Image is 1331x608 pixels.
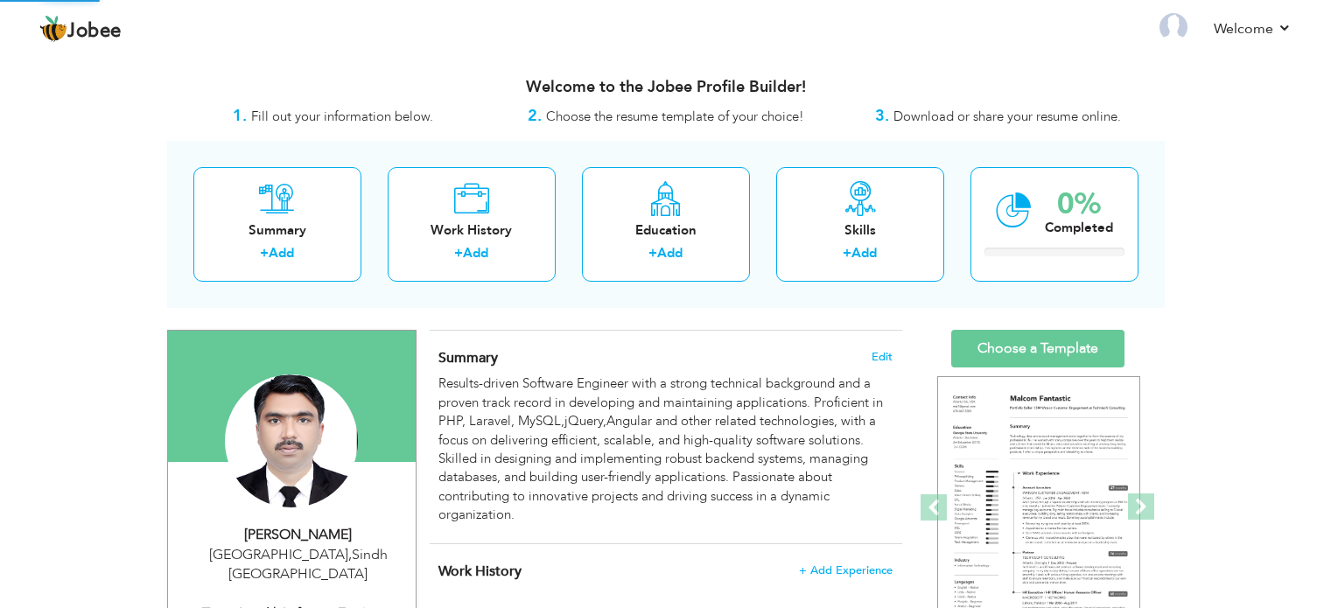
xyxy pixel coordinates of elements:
[1045,219,1113,237] div: Completed
[438,563,892,580] h4: This helps to show the companies you have worked for.
[790,221,930,240] div: Skills
[181,525,416,545] div: [PERSON_NAME]
[402,221,542,240] div: Work History
[67,22,122,41] span: Jobee
[269,244,294,262] a: Add
[39,15,122,43] a: Jobee
[843,244,851,262] label: +
[39,15,67,43] img: jobee.io
[463,244,488,262] a: Add
[851,244,877,262] a: Add
[225,374,358,507] img: Nand Lal
[454,244,463,262] label: +
[893,108,1121,125] span: Download or share your resume online.
[1159,13,1187,41] img: Profile Img
[251,108,433,125] span: Fill out your information below.
[438,562,522,581] span: Work History
[872,351,893,363] span: Edit
[348,545,352,564] span: ,
[233,105,247,127] strong: 1.
[167,79,1165,96] h3: Welcome to the Jobee Profile Builder!
[438,374,892,524] div: Results-driven Software Engineer with a strong technical background and a proven track record in ...
[657,244,683,262] a: Add
[260,244,269,262] label: +
[799,564,893,577] span: + Add Experience
[438,348,498,367] span: Summary
[528,105,542,127] strong: 2.
[648,244,657,262] label: +
[875,105,889,127] strong: 3.
[546,108,804,125] span: Choose the resume template of your choice!
[181,545,416,585] div: [GEOGRAPHIC_DATA] Sindh [GEOGRAPHIC_DATA]
[1214,18,1292,39] a: Welcome
[951,330,1124,367] a: Choose a Template
[207,221,347,240] div: Summary
[1045,190,1113,219] div: 0%
[438,349,892,367] h4: Adding a summary is a quick and easy way to highlight your experience and interests.
[596,221,736,240] div: Education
